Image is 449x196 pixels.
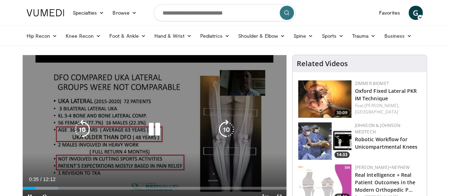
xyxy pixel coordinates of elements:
input: Search topics, interventions [154,4,296,21]
a: G [409,6,423,20]
a: Foot & Ankle [105,29,150,43]
a: Business [380,29,416,43]
span: 0:35 [29,176,39,182]
a: [PERSON_NAME], [GEOGRAPHIC_DATA] [355,102,400,115]
span: 12:12 [43,176,55,182]
a: Knee Recon [61,29,105,43]
a: Shoulder & Elbow [234,29,289,43]
a: 30:09 [298,80,351,118]
img: VuMedi Logo [27,9,64,16]
div: Feat. [355,102,421,115]
h4: Related Videos [297,59,348,68]
div: Progress Bar [23,187,286,190]
a: Spine [289,29,317,43]
a: Sports [317,29,348,43]
a: Specialties [69,6,109,20]
img: c6830cff-7f4a-4323-a779-485c40836a20.150x105_q85_crop-smart_upscale.jpg [298,122,351,160]
a: Favorites [375,6,404,20]
span: 30:09 [334,110,350,116]
img: 1139bc86-10bf-4018-b609-ddc03866ed6b.150x105_q85_crop-smart_upscale.jpg [298,80,351,118]
a: Pediatrics [196,29,234,43]
span: 14:33 [334,152,350,158]
a: Browse [108,6,141,20]
a: Hand & Wrist [150,29,196,43]
a: Johnson & Johnson MedTech [355,122,400,135]
a: Real Intelligence + Real Patient Outcomes in the Modern Orthopedic P… [355,171,415,193]
span: / [40,176,42,182]
a: [PERSON_NAME]+Nephew [355,164,410,170]
a: Oxford Fixed Lateral PKR IM Technique [355,88,417,102]
a: Zimmer Biomet [355,80,389,86]
a: Hip Recon [22,29,62,43]
a: Trauma [348,29,380,43]
a: 14:33 [298,122,351,160]
a: Robotic Workflow for Unicompartmental Knees [355,136,417,150]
